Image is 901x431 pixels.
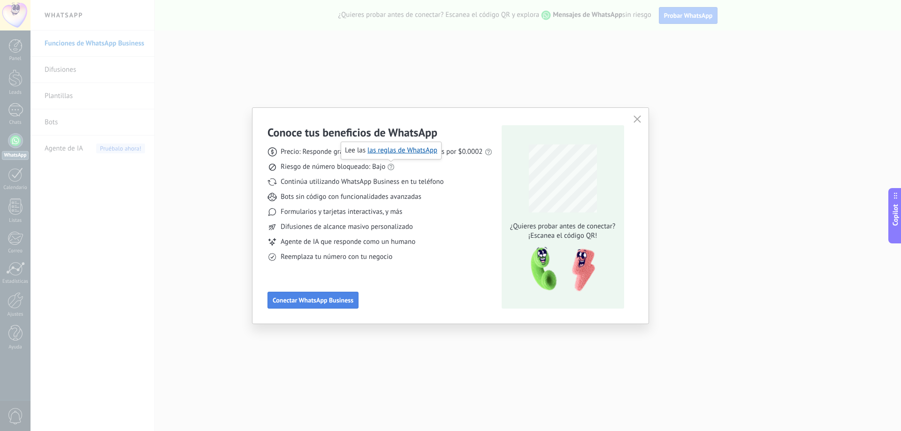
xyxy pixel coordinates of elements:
span: Formularios y tarjetas interactivas, y más [281,207,402,217]
img: qr-pic-1x.png [523,244,597,295]
a: las reglas de WhatsApp [367,146,437,155]
span: ¡Escanea el código QR! [507,231,618,241]
span: Bots sin código con funcionalidades avanzadas [281,192,421,202]
span: Conectar WhatsApp Business [273,297,353,303]
span: Precio: Responde gratis o inicia nuevas conversaciones por $0.0002 [281,147,483,157]
span: ¿Quieres probar antes de conectar? [507,222,618,231]
span: Difusiones de alcance masivo personalizado [281,222,413,232]
button: Conectar WhatsApp Business [267,292,359,309]
span: Agente de IA que responde como un humano [281,237,415,247]
span: Lee las [345,146,437,155]
span: Reemplaza tu número con tu negocio [281,252,392,262]
span: Continúa utilizando WhatsApp Business en tu teléfono [281,177,443,187]
span: Riesgo de número bloqueado: Bajo [281,162,385,172]
h3: Conoce tus beneficios de WhatsApp [267,125,437,140]
span: Copilot [891,204,900,226]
